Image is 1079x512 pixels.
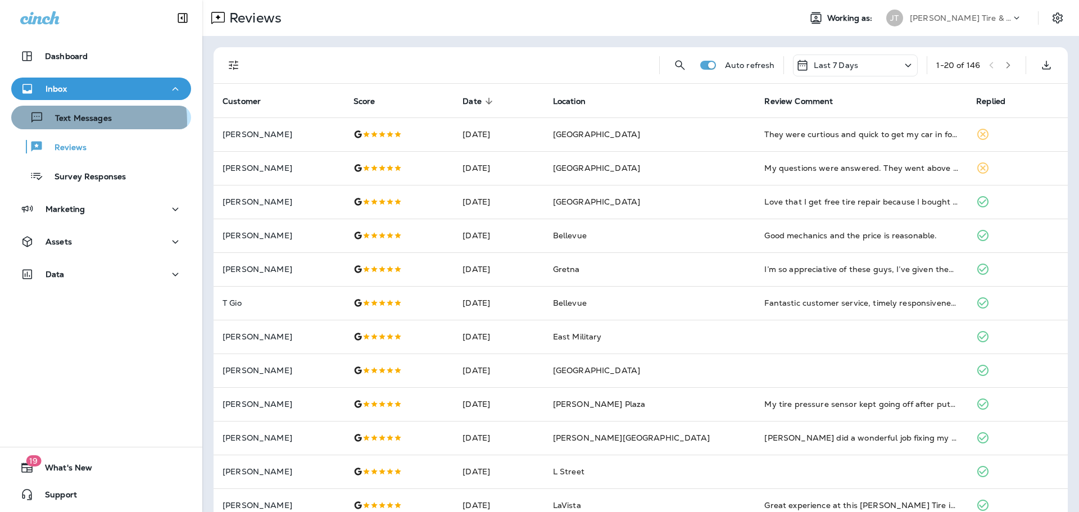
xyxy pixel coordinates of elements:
span: [GEOGRAPHIC_DATA] [553,365,640,375]
button: Collapse Sidebar [167,7,198,29]
div: They were curtious and quick to get my car in for a tire repair? Detailed on what was going to be... [764,129,958,140]
p: [PERSON_NAME] [223,501,336,510]
button: Settings [1048,8,1068,28]
p: [PERSON_NAME] [223,400,336,409]
div: Great experience at this Jensen Tire in LaVista. Bought four new tires for my Cadillac today. Gre... [764,500,958,511]
p: [PERSON_NAME] [223,130,336,139]
button: Inbox [11,78,191,100]
span: Customer [223,96,275,106]
span: Location [553,97,586,106]
span: [GEOGRAPHIC_DATA] [553,129,640,139]
span: Working as: [827,13,875,23]
div: Fantastic customer service, timely responsiveness, and quality work is the hallmark of Bellevue J... [764,297,958,309]
button: Assets [11,230,191,253]
span: 19 [26,455,41,466]
td: [DATE] [454,387,543,421]
span: Location [553,96,600,106]
button: Text Messages [11,106,191,129]
p: T Gio [223,298,336,307]
td: [DATE] [454,117,543,151]
p: [PERSON_NAME] [223,332,336,341]
td: [DATE] [454,151,543,185]
span: Replied [976,96,1020,106]
p: Inbox [46,84,67,93]
p: Text Messages [44,114,112,124]
span: Score [353,97,375,106]
span: Score [353,96,390,106]
span: L Street [553,466,584,477]
p: Reviews [225,10,282,26]
div: My tire pressure sensor kept going off after putting air in my tire multiple times so I decided t... [764,398,958,410]
span: Review Comment [764,96,847,106]
div: 1 - 20 of 146 [936,61,980,70]
span: Date [463,96,496,106]
p: [PERSON_NAME] [223,197,336,206]
p: [PERSON_NAME] [223,164,336,173]
td: [DATE] [454,219,543,252]
td: [DATE] [454,455,543,488]
button: Filters [223,54,245,76]
span: [GEOGRAPHIC_DATA] [553,197,640,207]
div: JT [886,10,903,26]
span: Replied [976,97,1005,106]
button: Data [11,263,191,286]
button: Export as CSV [1035,54,1058,76]
button: Support [11,483,191,506]
p: [PERSON_NAME] [223,265,336,274]
span: Bellevue [553,230,587,241]
td: [DATE] [454,286,543,320]
p: [PERSON_NAME] Tire & Auto [910,13,1011,22]
td: [DATE] [454,354,543,387]
span: LaVista [553,500,581,510]
p: [PERSON_NAME] [223,366,336,375]
button: 19What's New [11,456,191,479]
td: [DATE] [454,421,543,455]
div: My questions were answered. They went above and beyond to help me understand my situation, and th... [764,162,958,174]
p: [PERSON_NAME] [223,231,336,240]
span: Review Comment [764,97,833,106]
p: Assets [46,237,72,246]
p: [PERSON_NAME] [223,467,336,476]
div: Love that I get free tire repair because I bought the tires there. So now getting brakes done. [764,196,958,207]
div: Good mechanics and the price is reasonable. [764,230,958,241]
span: East Military [553,332,602,342]
button: Marketing [11,198,191,220]
span: Bellevue [553,298,587,308]
div: I’m so appreciative of these guys, I’ve given them 2 opportunities to charge me for checking thin... [764,264,958,275]
span: Gretna [553,264,580,274]
span: Date [463,97,482,106]
button: Survey Responses [11,164,191,188]
p: Last 7 Days [814,61,858,70]
span: Customer [223,97,261,106]
td: [DATE] [454,320,543,354]
td: [DATE] [454,252,543,286]
span: Support [34,490,77,504]
p: Reviews [43,143,87,153]
span: What's New [34,463,92,477]
div: Jensen did a wonderful job fixing my tire that had a nail in it [764,432,958,443]
p: Auto refresh [725,61,775,70]
td: [DATE] [454,185,543,219]
span: [PERSON_NAME] Plaza [553,399,646,409]
p: Data [46,270,65,279]
button: Search Reviews [669,54,691,76]
p: Marketing [46,205,85,214]
p: [PERSON_NAME] [223,433,336,442]
span: [PERSON_NAME][GEOGRAPHIC_DATA] [553,433,710,443]
button: Reviews [11,135,191,158]
button: Dashboard [11,45,191,67]
span: [GEOGRAPHIC_DATA] [553,163,640,173]
p: Dashboard [45,52,88,61]
p: Survey Responses [43,172,126,183]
